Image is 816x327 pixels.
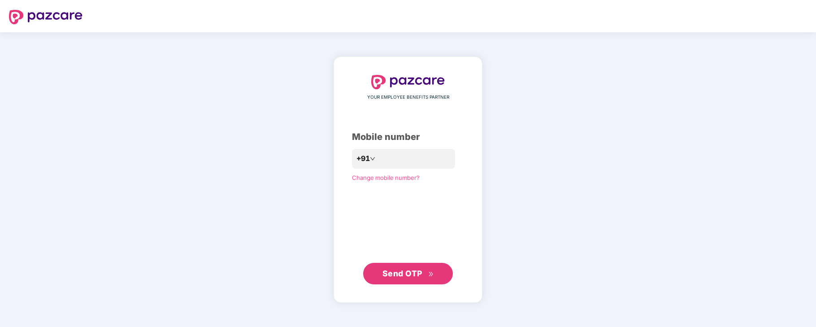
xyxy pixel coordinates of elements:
[367,94,449,101] span: YOUR EMPLOYEE BENEFITS PARTNER
[371,75,445,89] img: logo
[370,156,375,161] span: down
[356,153,370,164] span: +91
[428,271,434,277] span: double-right
[352,130,464,144] div: Mobile number
[382,269,422,278] span: Send OTP
[9,10,82,24] img: logo
[352,174,420,181] a: Change mobile number?
[363,263,453,284] button: Send OTPdouble-right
